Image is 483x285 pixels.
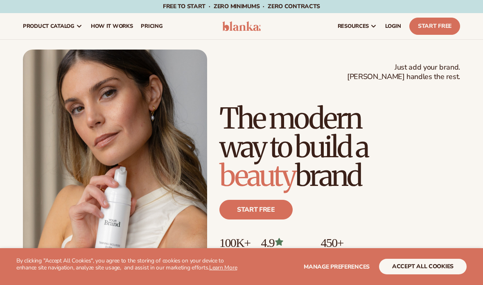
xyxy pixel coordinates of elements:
[209,264,237,271] a: Learn More
[304,259,370,274] button: Manage preferences
[385,23,401,29] span: LOGIN
[141,23,163,29] span: pricing
[338,23,369,29] span: resources
[219,236,253,249] p: 100K+
[320,236,382,249] p: 450+
[87,13,137,39] a: How It Works
[219,200,293,219] a: Start free
[381,13,405,39] a: LOGIN
[347,63,460,82] span: Just add your brand. [PERSON_NAME] handles the rest.
[91,23,133,29] span: How It Works
[137,13,167,39] a: pricing
[219,104,460,190] h1: The modern way to build a brand
[409,18,460,35] a: Start Free
[16,258,241,271] p: By clicking "Accept All Cookies", you agree to the storing of cookies on your device to enhance s...
[334,13,381,39] a: resources
[379,259,467,274] button: accept all cookies
[163,2,320,10] span: Free to start · ZERO minimums · ZERO contracts
[219,158,295,194] span: beauty
[304,263,370,271] span: Manage preferences
[261,236,313,249] p: 4.9
[222,21,261,31] img: logo
[19,13,87,39] a: product catalog
[23,50,207,282] img: Female holding tanning mousse.
[23,23,74,29] span: product catalog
